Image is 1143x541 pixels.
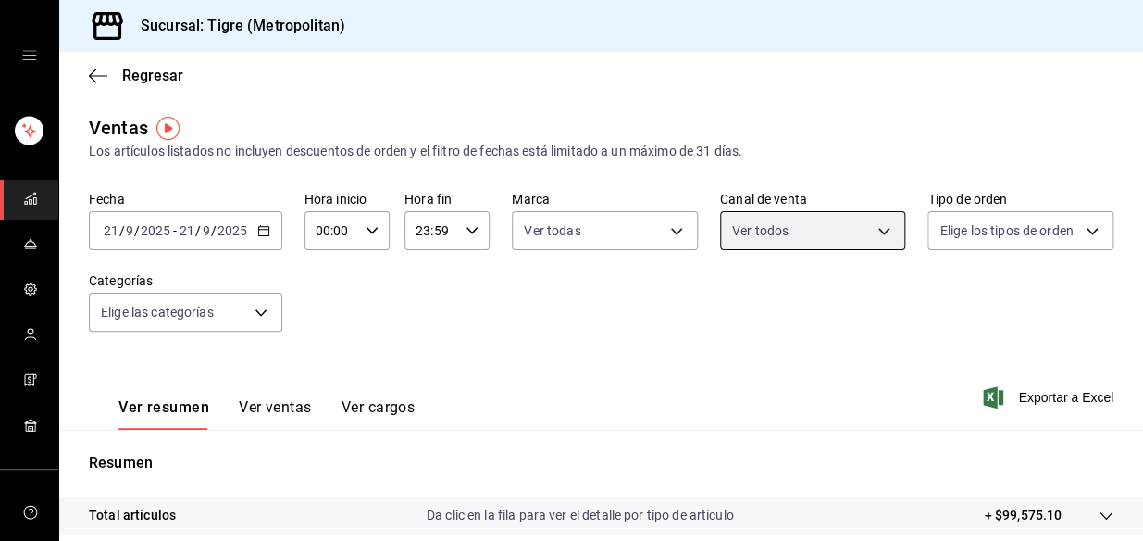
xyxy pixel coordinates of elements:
span: / [211,223,217,238]
input: ---- [140,223,171,238]
label: Hora fin [404,193,490,206]
div: navigation tabs [118,398,415,430]
span: Elige las categorías [101,303,214,321]
label: Categorías [89,274,282,287]
button: Ver ventas [239,398,312,430]
span: Ver todos [732,221,789,240]
label: Fecha [89,193,282,206]
input: -- [125,223,134,238]
span: Ver todas [524,221,580,240]
div: Ventas [89,114,148,142]
span: / [119,223,125,238]
h3: Sucursal: Tigre (Metropolitan) [126,15,345,37]
label: Tipo de orden [927,193,1113,206]
img: Tooltip marker [156,117,180,140]
input: -- [103,223,119,238]
span: / [195,223,201,238]
span: Regresar [122,67,183,84]
label: Marca [512,193,698,206]
span: / [134,223,140,238]
button: Regresar [89,67,183,84]
p: Resumen [89,452,1113,474]
div: Los artículos listados no incluyen descuentos de orden y el filtro de fechas está limitado a un m... [89,142,1113,161]
label: Hora inicio [304,193,390,206]
p: Total artículos [89,506,176,525]
button: open drawer [22,48,37,63]
span: Elige los tipos de orden [939,221,1073,240]
button: Ver cargos [342,398,416,430]
label: Canal de venta [720,193,906,206]
input: -- [179,223,195,238]
button: Exportar a Excel [987,386,1113,409]
p: + $99,575.10 [984,506,1062,525]
button: Ver resumen [118,398,209,430]
input: -- [202,223,211,238]
p: Da clic en la fila para ver el detalle por tipo de artículo [427,506,734,525]
span: - [173,223,177,238]
input: ---- [217,223,248,238]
